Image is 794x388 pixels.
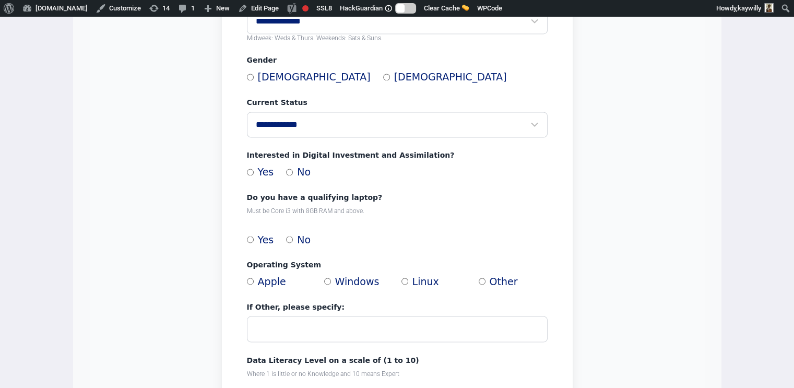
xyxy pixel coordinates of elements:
span: Other [490,274,518,289]
input: No [286,169,293,175]
label: Data Literacy Level on a scale of (1 to 10) [247,355,548,365]
span: Clear Cache [424,4,460,12]
p: Where 1 is little or no Knowledge and 10 means Expert [247,369,548,378]
input: [DEMOGRAPHIC_DATA] [247,74,254,80]
p: Must be Core i3 with 8GB RAM and above. [247,207,548,215]
input: Yes [247,236,254,243]
input: Yes [247,169,254,175]
label: Gender [247,55,548,65]
input: [DEMOGRAPHIC_DATA] [383,74,390,80]
span: Yes [258,232,274,247]
span: Yes [258,164,274,180]
input: Other [479,278,485,285]
p: Midweek: Weds & Thurs. Weekends: Sats & Suns. [247,34,548,42]
label: Do you have a qualifying laptop? [247,192,548,203]
label: If Other, please specify: [247,301,548,312]
input: Windows [324,278,331,285]
span: Windows [335,274,380,289]
label: Current Status [247,97,548,108]
label: Interested in Digital Investment and Assimilation? [247,150,548,160]
span: No [297,164,311,180]
span: [DEMOGRAPHIC_DATA] [258,69,371,85]
span: No [297,232,311,247]
span: Linux [412,274,439,289]
input: Linux [401,278,408,285]
span: kaywilly [738,4,761,12]
input: No [286,236,293,243]
span: [DEMOGRAPHIC_DATA] [394,69,507,85]
input: Apple [247,278,254,285]
div: Focus keyphrase not set [302,5,309,11]
span: Apple [258,274,286,289]
img: 🧽 [462,4,469,11]
label: Operating System [247,259,548,269]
